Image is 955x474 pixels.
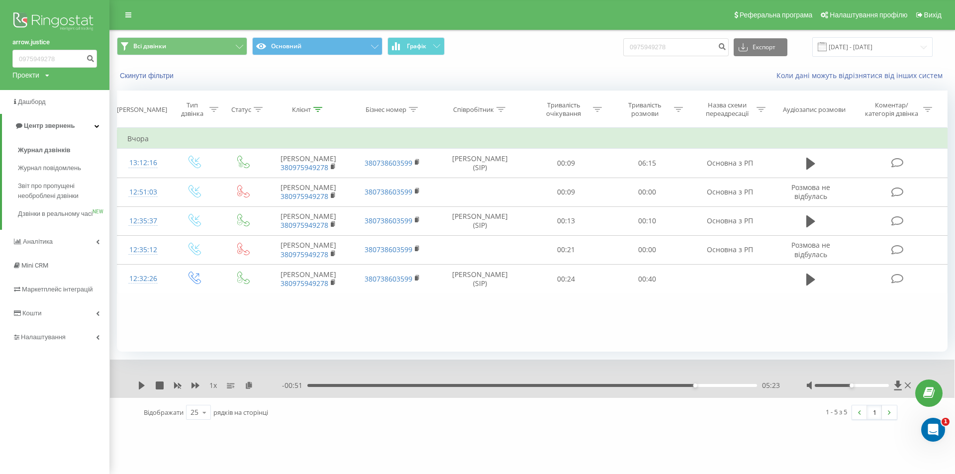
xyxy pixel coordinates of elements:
[12,10,97,35] img: Ringostat logo
[688,235,772,264] td: Основна з РП
[924,11,942,19] span: Вихід
[688,149,772,178] td: Основна з РП
[281,191,328,201] a: 380975949278
[18,205,109,223] a: Дзвінки в реальному часіNEW
[18,141,109,159] a: Журнал дзвінків
[862,101,921,118] div: Коментар/категорія дзвінка
[12,50,97,68] input: Пошук за номером
[22,285,93,293] span: Маркетплейс інтеграцій
[21,333,66,341] span: Налаштування
[830,11,907,19] span: Налаштування профілю
[18,98,46,105] span: Дашборд
[387,37,445,55] button: Графік
[365,158,412,168] a: 380738603599
[607,265,688,293] td: 00:40
[231,105,251,114] div: Статус
[266,178,350,206] td: [PERSON_NAME]
[826,407,847,417] div: 1 - 5 з 5
[526,178,607,206] td: 00:09
[178,101,207,118] div: Тип дзвінка
[266,265,350,293] td: [PERSON_NAME]
[791,240,830,259] span: Розмова не відбулась
[281,279,328,288] a: 380975949278
[12,70,39,80] div: Проекти
[607,149,688,178] td: 06:15
[18,177,109,205] a: Звіт про пропущені необроблені дзвінки
[435,265,525,293] td: [PERSON_NAME] (SIP)
[526,149,607,178] td: 00:09
[607,178,688,206] td: 00:00
[607,235,688,264] td: 00:00
[133,42,166,50] span: Всі дзвінки
[623,38,729,56] input: Пошук за номером
[191,407,198,417] div: 25
[407,43,426,50] span: Графік
[12,37,97,47] a: arrow.justice
[209,380,217,390] span: 1 x
[688,178,772,206] td: Основна з РП
[21,262,48,269] span: Mini CRM
[365,245,412,254] a: 380738603599
[734,38,787,56] button: Експорт
[266,149,350,178] td: [PERSON_NAME]
[921,418,945,442] iframe: Intercom live chat
[281,220,328,230] a: 380975949278
[127,240,159,260] div: 12:35:12
[366,105,406,114] div: Бізнес номер
[867,405,882,419] a: 1
[117,37,247,55] button: Всі дзвінки
[942,418,950,426] span: 1
[117,71,179,80] button: Скинути фільтри
[762,380,780,390] span: 05:23
[693,383,697,387] div: Accessibility label
[23,238,53,245] span: Аналiтика
[365,187,412,196] a: 380738603599
[453,105,494,114] div: Співробітник
[537,101,590,118] div: Тривалість очікування
[618,101,671,118] div: Тривалість розмови
[365,216,412,225] a: 380738603599
[776,71,948,80] a: Коли дані можуть відрізнятися вiд інших систем
[281,250,328,259] a: 380975949278
[117,129,948,149] td: Вчора
[292,105,311,114] div: Клієнт
[282,380,307,390] span: - 00:51
[18,181,104,201] span: Звіт про пропущені необроблені дзвінки
[22,309,41,317] span: Кошти
[213,408,268,417] span: рядків на сторінці
[127,153,159,173] div: 13:12:16
[266,235,350,264] td: [PERSON_NAME]
[783,105,846,114] div: Аудіозапис розмови
[266,206,350,235] td: [PERSON_NAME]
[791,183,830,201] span: Розмова не відбулась
[850,383,854,387] div: Accessibility label
[117,105,167,114] div: [PERSON_NAME]
[144,408,184,417] span: Відображати
[18,163,81,173] span: Журнал повідомлень
[526,265,607,293] td: 00:24
[18,159,109,177] a: Журнал повідомлень
[24,122,75,129] span: Центр звернень
[701,101,754,118] div: Назва схеми переадресації
[18,209,93,219] span: Дзвінки в реальному часі
[607,206,688,235] td: 00:10
[435,149,525,178] td: [PERSON_NAME] (SIP)
[435,206,525,235] td: [PERSON_NAME] (SIP)
[18,145,71,155] span: Журнал дзвінків
[365,274,412,284] a: 380738603599
[2,114,109,138] a: Центр звернень
[688,206,772,235] td: Основна з РП
[127,183,159,202] div: 12:51:03
[281,163,328,172] a: 380975949278
[127,211,159,231] div: 12:35:37
[127,269,159,288] div: 12:32:26
[526,206,607,235] td: 00:13
[252,37,382,55] button: Основний
[526,235,607,264] td: 00:21
[740,11,813,19] span: Реферальна програма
